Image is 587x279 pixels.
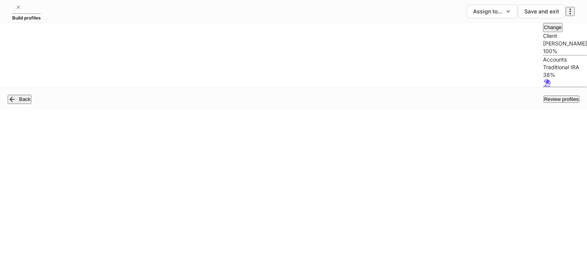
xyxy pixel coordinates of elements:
button: Back [8,95,31,104]
h5: Build profiles [12,14,41,22]
p: 38% [543,71,587,79]
div: Client [543,32,587,40]
button: Save and exit [518,5,566,18]
p: Traditional IRA [543,63,587,71]
div: Assign to... [473,8,502,15]
div: Change [544,24,562,31]
a: [PERSON_NAME]100% [543,40,587,55]
div: Accounts [543,56,587,63]
button: Change [543,23,563,32]
div: Review profiles [544,96,579,102]
a: Traditional IRA38% [543,63,587,87]
button: Review profiles [543,96,579,103]
p: [PERSON_NAME] [543,40,587,47]
div: Save and exit [524,8,559,15]
p: 100% [543,47,587,55]
button: Assign to... [467,5,518,18]
div: Back [19,96,31,103]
